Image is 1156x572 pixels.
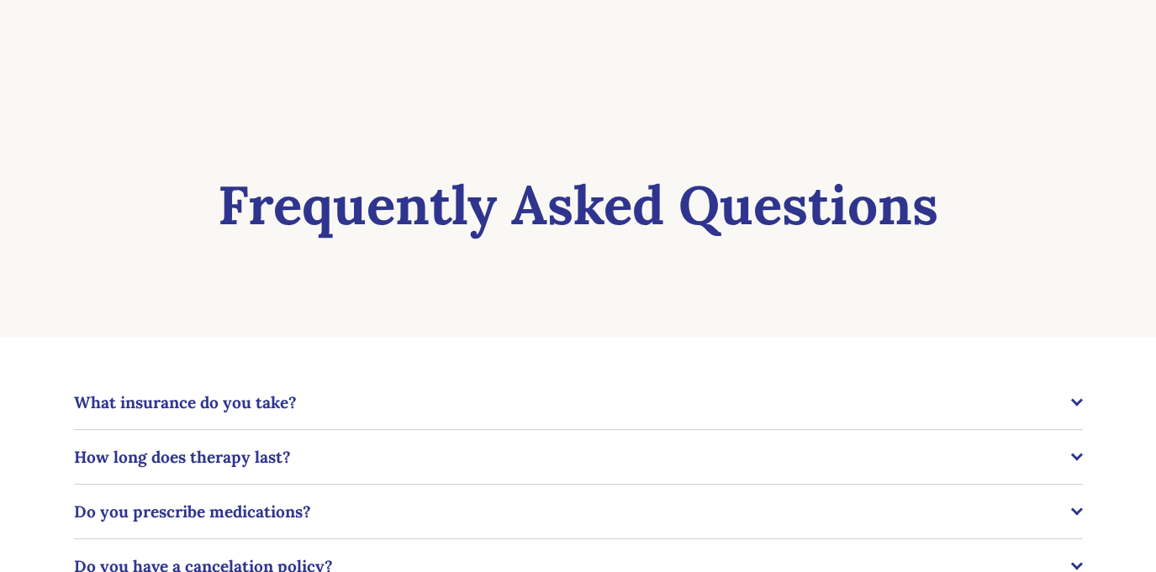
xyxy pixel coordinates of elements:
[74,447,1071,467] span: How long does therapy last?
[74,392,1071,412] span: What insurance do you take?
[74,375,1083,429] button: What insurance do you take?
[74,485,1083,538] button: Do you prescribe medications?
[74,430,1083,484] button: How long does therapy last?
[74,501,1071,522] span: Do you prescribe medications?
[74,175,1083,236] h1: Frequently Asked Questions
